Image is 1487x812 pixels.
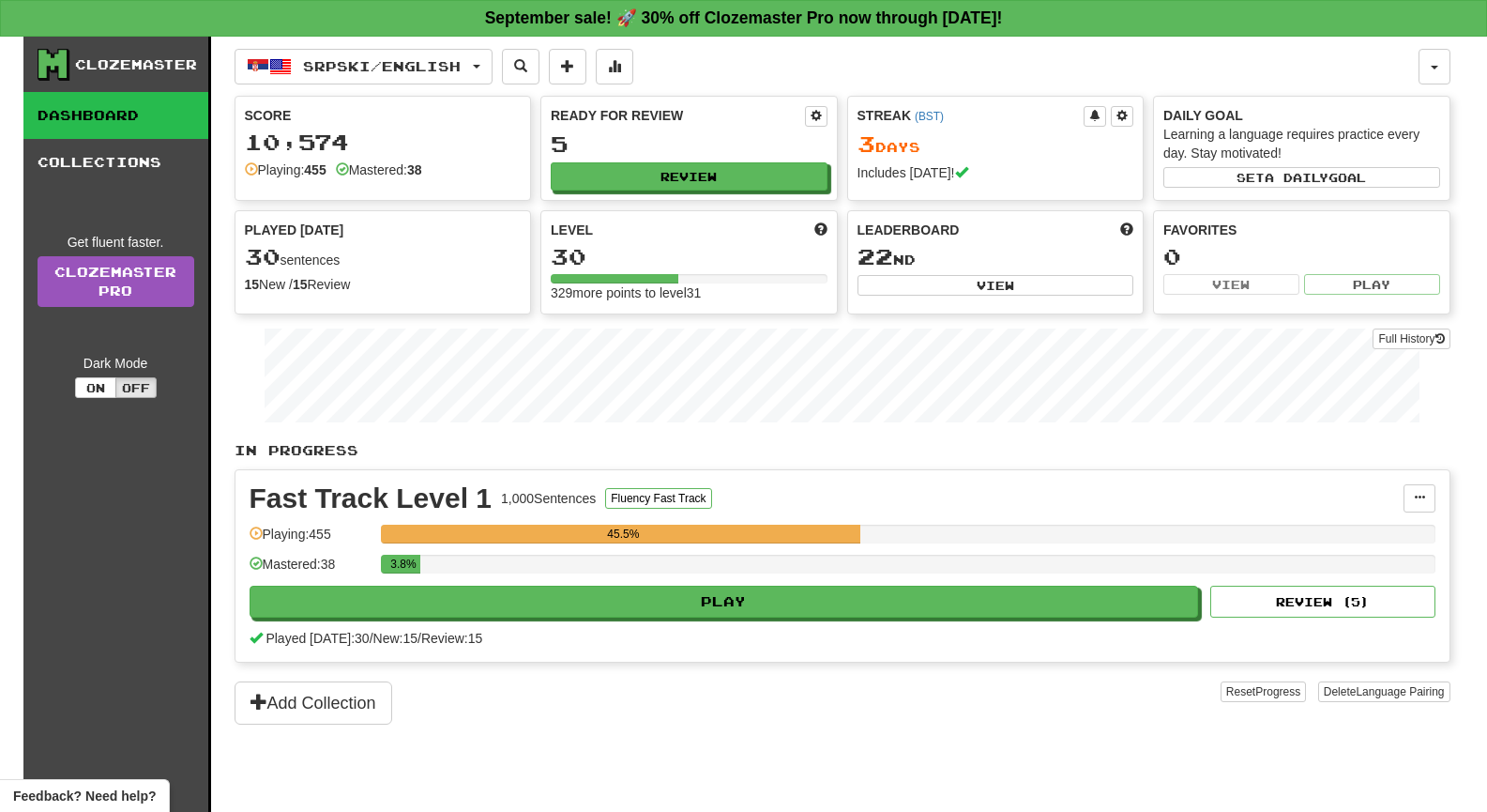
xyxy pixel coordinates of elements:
[502,49,539,84] button: Search sentences
[596,49,633,84] button: More stats
[1163,106,1440,125] div: Daily Goal
[75,55,197,74] div: Clozemaster
[407,162,422,177] strong: 38
[1304,274,1440,295] button: Play
[1373,329,1449,349] button: Full History
[1163,221,1440,239] div: Favorites
[1265,171,1328,184] span: a daily
[370,631,373,646] span: /
[1120,221,1133,239] span: This week in points, UTC
[857,243,893,269] span: 22
[1163,125,1440,162] div: Learning a language requires practice every day. Stay motivated!
[250,555,372,586] div: Mastered: 38
[250,525,372,556] div: Playing: 455
[551,221,593,239] span: Level
[303,58,461,74] span: Srpski / English
[23,139,208,186] a: Collections
[501,489,596,508] div: 1,000 Sentences
[1318,682,1450,702] button: DeleteLanguage Pairing
[235,441,1450,460] p: In Progress
[857,221,960,239] span: Leaderboard
[293,277,308,292] strong: 15
[75,377,116,398] button: On
[857,132,1134,157] div: Day s
[551,162,827,191] button: Review
[857,275,1134,296] button: View
[857,163,1134,182] div: Includes [DATE]!
[421,631,482,646] span: Review: 15
[1163,274,1299,295] button: View
[304,162,326,177] strong: 455
[38,354,194,373] div: Dark Mode
[605,488,711,509] button: Fluency Fast Track
[551,283,827,302] div: 329 more points to level 31
[13,787,156,805] span: Open feedback widget
[245,277,260,292] strong: 15
[857,245,1134,269] div: nd
[245,130,522,154] div: 10,574
[387,525,860,544] div: 45.5%
[373,631,417,646] span: New: 15
[245,243,281,269] span: 30
[336,161,422,179] div: Mastered:
[549,49,586,84] button: Add sentence to collection
[1356,685,1444,698] span: Language Pairing
[1255,685,1300,698] span: Progress
[814,221,827,239] span: Score more points to level up
[245,275,522,294] div: New / Review
[38,233,194,252] div: Get fluent faster.
[1163,167,1440,188] button: Seta dailygoal
[1221,682,1306,702] button: ResetProgress
[417,631,421,646] span: /
[245,221,344,239] span: Played [DATE]
[1210,586,1435,618] button: Review (5)
[235,682,392,725] button: Add Collection
[915,110,944,123] a: (BST)
[857,106,1085,125] div: Streak
[115,377,157,398] button: Off
[551,106,805,125] div: Ready for Review
[387,555,420,574] div: 3.8%
[245,245,522,269] div: sentences
[250,586,1199,618] button: Play
[250,484,493,513] div: Fast Track Level 1
[245,161,326,179] div: Playing:
[551,245,827,268] div: 30
[23,92,208,139] a: Dashboard
[1163,245,1440,268] div: 0
[245,106,522,125] div: Score
[551,132,827,156] div: 5
[266,631,369,646] span: Played [DATE]: 30
[38,256,194,307] a: ClozemasterPro
[235,49,493,84] button: Srpski/English
[857,130,875,157] span: 3
[485,8,1003,27] strong: September sale! 🚀 30% off Clozemaster Pro now through [DATE]!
